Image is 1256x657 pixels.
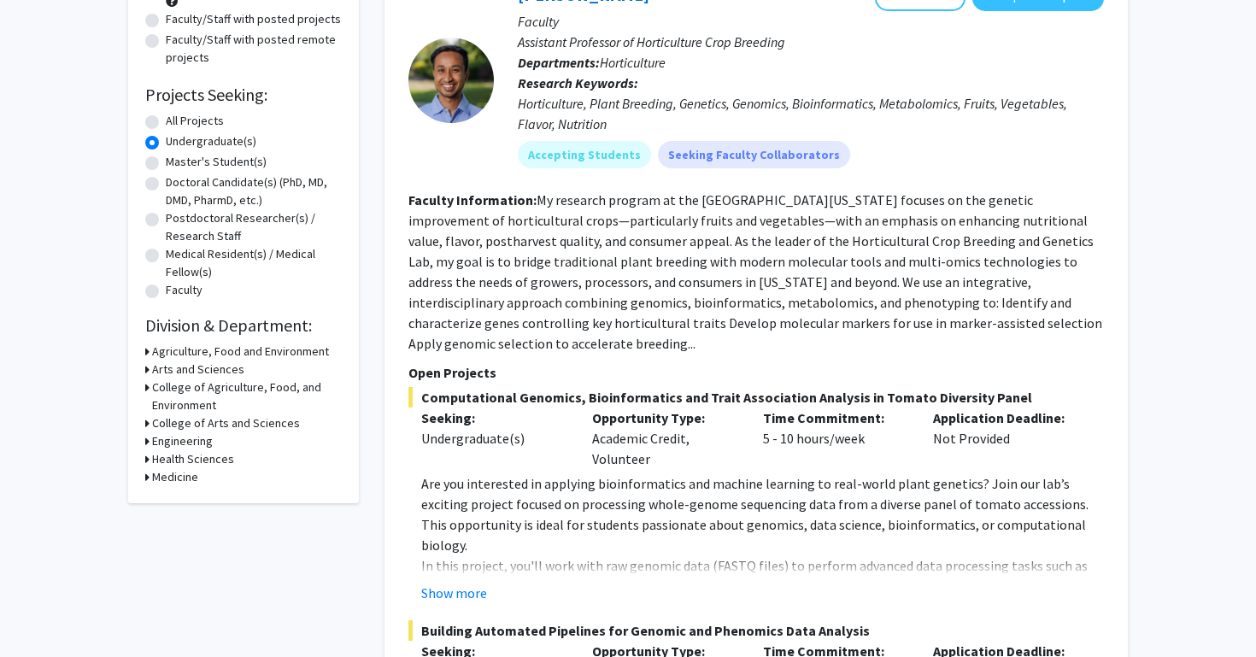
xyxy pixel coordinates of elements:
div: Horticulture, Plant Breeding, Genetics, Genomics, Bioinformatics, Metabolomics, Fruits, Vegetable... [518,93,1104,134]
span: Building Automated Pipelines for Genomic and Phenomics Data Analysis [408,620,1104,641]
h3: Arts and Sciences [152,361,244,378]
b: Research Keywords: [518,74,638,91]
h2: Projects Seeking: [145,85,342,105]
h3: Medicine [152,468,198,486]
label: Doctoral Candidate(s) (PhD, MD, DMD, PharmD, etc.) [166,173,342,209]
b: Departments: [518,54,600,71]
button: Show more [421,583,487,603]
h3: College of Arts and Sciences [152,414,300,432]
mat-chip: Accepting Students [518,141,651,168]
iframe: Chat [13,580,73,644]
div: 5 - 10 hours/week [750,408,921,469]
p: Assistant Professor of Horticulture Crop Breeding [518,32,1104,52]
span: Horticulture [600,54,666,71]
p: Time Commitment: [763,408,908,428]
span: Computational Genomics, Bioinformatics and Trait Association Analysis in Tomato Diversity Panel [408,387,1104,408]
h3: College of Agriculture, Food, and Environment [152,378,342,414]
label: Faculty/Staff with posted remote projects [166,31,342,67]
div: Not Provided [920,408,1091,469]
div: Academic Credit, Volunteer [579,408,750,469]
h2: Division & Department: [145,315,342,336]
p: Opportunity Type: [592,408,737,428]
h3: Health Sciences [152,450,234,468]
label: Faculty/Staff with posted projects [166,10,341,28]
label: Postdoctoral Researcher(s) / Research Staff [166,209,342,245]
p: Application Deadline: [933,408,1078,428]
p: Seeking: [421,408,566,428]
b: Faculty Information: [408,191,537,208]
mat-chip: Seeking Faculty Collaborators [658,141,850,168]
label: Faculty [166,281,202,299]
p: Open Projects [408,362,1104,383]
h3: Engineering [152,432,213,450]
h3: Agriculture, Food and Environment [152,343,329,361]
label: Medical Resident(s) / Medical Fellow(s) [166,245,342,281]
label: All Projects [166,112,224,130]
fg-read-more: My research program at the [GEOGRAPHIC_DATA][US_STATE] focuses on the genetic improvement of hort... [408,191,1102,352]
label: Undergraduate(s) [166,132,256,150]
p: Faculty [518,11,1104,32]
label: Master's Student(s) [166,153,267,171]
p: Are you interested in applying bioinformatics and machine learning to real-world plant genetics? ... [421,473,1104,555]
div: Undergraduate(s) [421,428,566,449]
